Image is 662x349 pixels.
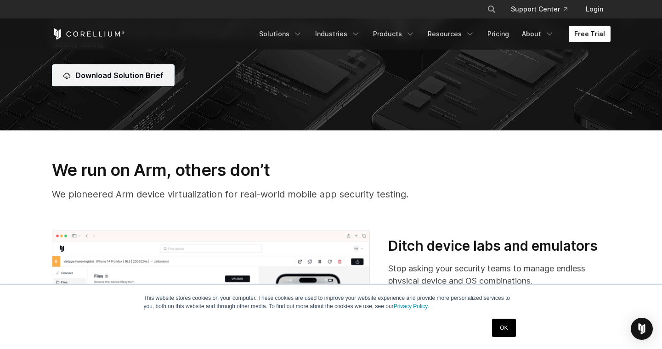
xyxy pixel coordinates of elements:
div: Navigation Menu [476,1,611,17]
div: Open Intercom Messenger [631,318,653,340]
h3: Ditch device labs and emulators [388,237,610,255]
a: Industries [310,26,366,42]
a: Products [368,26,420,42]
a: Login [578,1,611,17]
p: Stop asking your security teams to manage endless physical device and OS combinations. [388,262,610,287]
a: OK [492,319,515,337]
button: Search [483,1,500,17]
a: Support Center [504,1,575,17]
p: This website stores cookies on your computer. These cookies are used to improve your website expe... [144,294,519,310]
a: Download Solution Brief [52,64,175,86]
h3: We run on Arm, others don’t [52,160,611,180]
a: Resources [422,26,480,42]
span: Download Solution Brief [75,70,164,81]
a: Solutions [254,26,308,42]
p: We pioneered Arm device virtualization for real-world mobile app security testing. [52,187,611,201]
a: Corellium Home [52,28,125,39]
a: Privacy Policy. [394,303,429,310]
a: Free Trial [569,26,611,42]
a: About [516,26,560,42]
a: Pricing [482,26,515,42]
div: Navigation Menu [254,26,611,42]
